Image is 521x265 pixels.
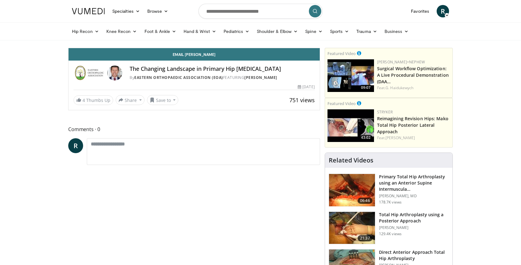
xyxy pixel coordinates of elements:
[82,97,85,103] span: 4
[358,198,372,204] span: 06:46
[377,85,450,91] div: Feat.
[116,95,145,105] button: Share
[359,85,372,90] span: 09:07
[437,5,449,17] a: R
[147,95,179,105] button: Save to
[385,135,415,140] a: [PERSON_NAME]
[359,135,372,140] span: 43:02
[130,75,315,80] div: By FEATURING
[69,48,320,61] a: Email [PERSON_NAME]
[407,5,433,17] a: Favorites
[377,116,448,135] a: Reimagining Revision Hips: Mako Total Hip Posterior Lateral Approach
[327,101,356,106] small: Featured Video
[73,66,105,80] img: Eastern Orthopaedic Association (EOA)
[327,109,374,142] a: 43:02
[379,249,449,262] h3: Direct Anterior Approach Total Hip Arthroplasty
[358,235,372,241] span: 21:37
[377,135,450,141] div: Feat.
[298,84,314,90] div: [DATE]
[68,138,83,153] a: R
[141,25,180,38] a: Foot & Ankle
[130,66,315,72] h4: The Changing Landscape in Primary Hip [MEDICAL_DATA]
[198,4,323,19] input: Search topics, interventions
[327,59,374,92] a: 09:07
[379,194,449,199] p: [PERSON_NAME], MD
[144,5,172,17] a: Browse
[103,25,141,38] a: Knee Recon
[326,25,353,38] a: Sports
[353,25,381,38] a: Trauma
[327,51,356,56] small: Featured Video
[329,174,375,206] img: 263423_3.png.150x105_q85_crop-smart_upscale.jpg
[381,25,412,38] a: Business
[377,66,449,85] a: Surgical Workflow Optimization: A Live Procedural Demonstration (DAA…
[385,85,413,90] a: G. Haidukewych
[329,157,373,164] h4: Related Videos
[109,5,144,17] a: Specialties
[379,225,449,230] p: [PERSON_NAME]
[329,212,449,244] a: 21:37 Total Hip Arthroplasty using a Posterior Approach [PERSON_NAME] 129.4K views
[72,8,105,14] img: VuMedi Logo
[301,25,326,38] a: Spine
[379,212,449,224] h3: Total Hip Arthroplasty using a Posterior Approach
[180,25,220,38] a: Hand & Wrist
[68,25,103,38] a: Hip Recon
[220,25,253,38] a: Pediatrics
[327,59,374,92] img: bcfc90b5-8c69-4b20-afee-af4c0acaf118.150x105_q85_crop-smart_upscale.jpg
[379,231,402,236] p: 129.4K views
[244,75,277,80] a: [PERSON_NAME]
[329,174,449,207] a: 06:46 Primary Total Hip Arthroplasty using an Anterior Supine Intermuscula… [PERSON_NAME], MD 178...
[134,75,223,80] a: Eastern Orthopaedic Association (EOA)
[289,96,315,104] span: 751 views
[379,200,402,205] p: 178.7K views
[377,109,393,115] a: Stryker
[68,125,320,133] span: Comments 0
[379,174,449,192] h3: Primary Total Hip Arthroplasty using an Anterior Supine Intermuscula…
[253,25,301,38] a: Shoulder & Elbow
[107,66,122,80] img: Avatar
[327,109,374,142] img: 6632ea9e-2a24-47c5-a9a2-6608124666dc.150x105_q85_crop-smart_upscale.jpg
[377,59,425,65] a: [PERSON_NAME]+Nephew
[73,95,113,105] a: 4 Thumbs Up
[329,212,375,244] img: 286987_0000_1.png.150x105_q85_crop-smart_upscale.jpg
